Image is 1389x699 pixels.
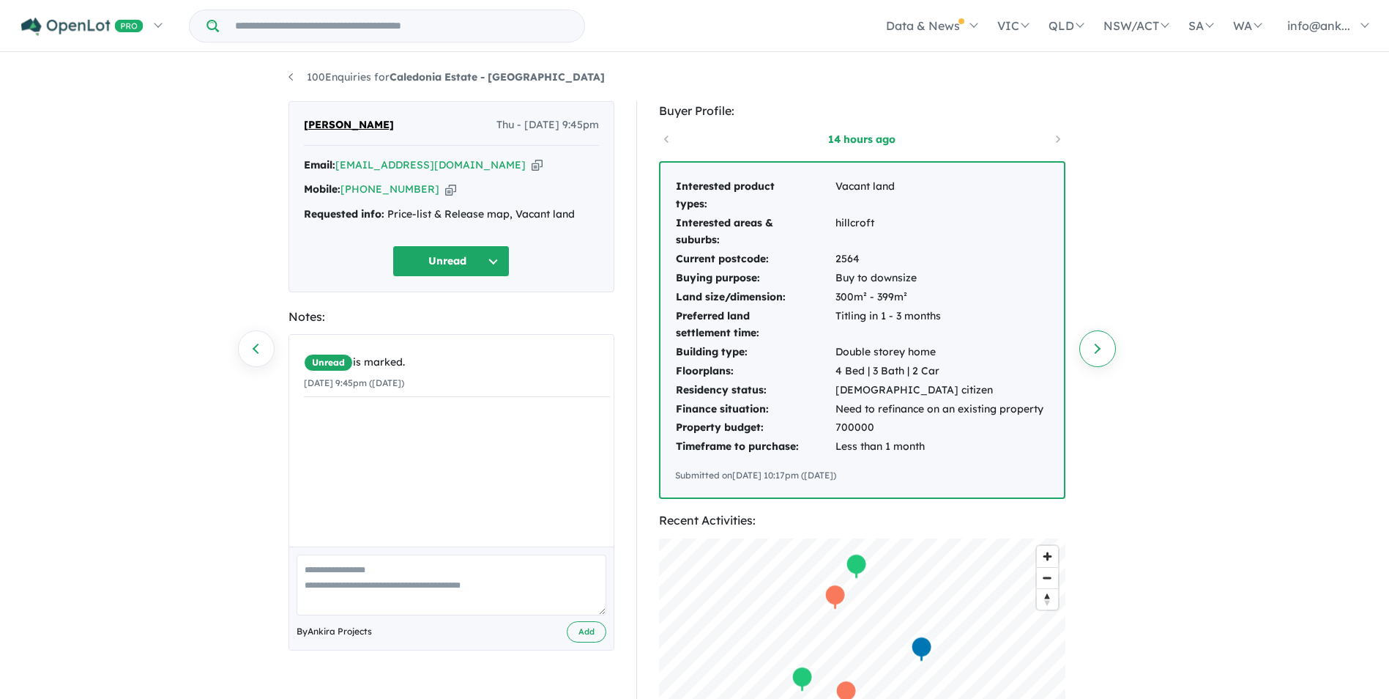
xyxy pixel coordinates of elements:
[675,214,835,251] td: Interested areas & suburbs:
[835,288,1044,307] td: 300m² - 399m²
[222,10,581,42] input: Try estate name, suburb, builder or developer
[567,621,606,643] button: Add
[845,553,867,580] div: Map marker
[835,269,1044,288] td: Buy to downsize
[496,116,599,134] span: Thu - [DATE] 9:45pm
[1037,588,1058,610] button: Reset bearing to north
[390,70,605,84] strong: Caledonia Estate - [GEOGRAPHIC_DATA]
[675,400,835,419] td: Finance situation:
[304,158,335,171] strong: Email:
[304,116,394,134] span: [PERSON_NAME]
[824,584,846,611] div: Map marker
[659,511,1065,530] div: Recent Activities:
[675,343,835,362] td: Building type:
[675,307,835,344] td: Preferred land settlement time:
[1287,18,1350,33] span: info@ank...
[1037,589,1058,610] span: Reset bearing to north
[835,307,1044,344] td: Titling in 1 - 3 months
[675,250,835,269] td: Current postcode:
[445,182,456,197] button: Copy
[1037,568,1058,588] span: Zoom out
[288,69,1101,86] nav: breadcrumb
[21,18,144,36] img: Openlot PRO Logo White
[304,377,404,388] small: [DATE] 9:45pm ([DATE])
[304,207,384,221] strong: Requested info:
[288,70,605,84] a: 100Enquiries forCaledonia Estate - [GEOGRAPHIC_DATA]
[304,206,599,223] div: Price-list & Release map, Vacant land
[675,177,835,214] td: Interested product types:
[675,468,1049,483] div: Submitted on [DATE] 10:17pm ([DATE])
[335,158,526,171] a: [EMAIL_ADDRESS][DOMAIN_NAME]
[1037,546,1058,567] button: Zoom in
[288,307,614,327] div: Notes:
[340,182,439,196] a: [PHONE_NUMBER]
[675,437,835,456] td: Timeframe to purchase:
[835,418,1044,437] td: 700000
[835,381,1044,400] td: [DEMOGRAPHIC_DATA] citizen
[304,354,353,371] span: Unread
[910,636,932,663] div: Map marker
[304,182,340,196] strong: Mobile:
[835,362,1044,381] td: 4 Bed | 3 Bath | 2 Car
[835,437,1044,456] td: Less than 1 month
[392,245,510,277] button: Unread
[304,354,610,371] div: is marked.
[835,214,1044,251] td: hillcroft
[1037,567,1058,588] button: Zoom out
[675,418,835,437] td: Property budget:
[659,101,1065,121] div: Buyer Profile:
[675,362,835,381] td: Floorplans:
[835,177,1044,214] td: Vacant land
[675,288,835,307] td: Land size/dimension:
[800,132,924,147] a: 14 hours ago
[835,400,1044,419] td: Need to refinance on an existing property
[835,250,1044,269] td: 2564
[675,381,835,400] td: Residency status:
[791,666,813,693] div: Map marker
[675,269,835,288] td: Buying purpose:
[835,343,1044,362] td: Double storey home
[532,158,543,173] button: Copy
[297,624,372,639] span: By Ankira Projects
